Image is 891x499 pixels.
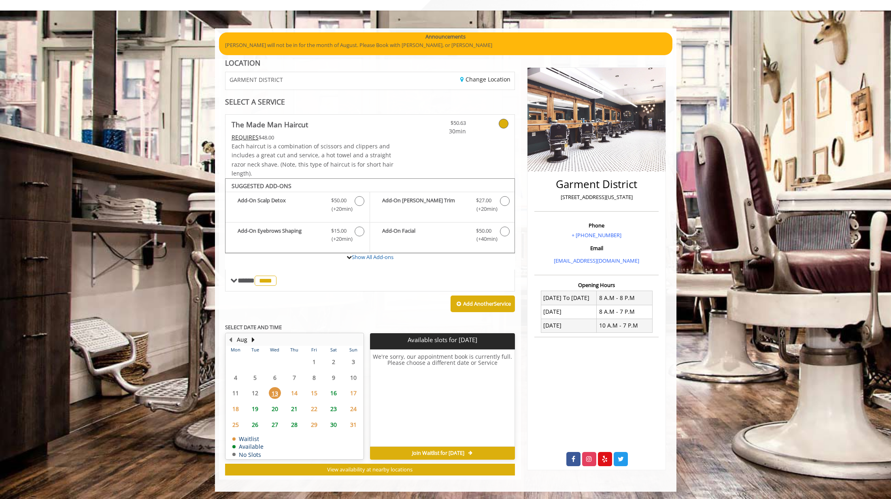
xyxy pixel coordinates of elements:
[472,205,495,213] span: (+20min )
[534,282,659,288] h3: Opening Hours
[265,417,284,433] td: Select day27
[476,227,491,235] span: $50.00
[412,450,464,456] span: Join Waitlist for [DATE]
[343,401,363,417] td: Select day24
[288,387,300,399] span: 14
[347,403,359,415] span: 24
[324,401,343,417] td: Select day23
[554,257,639,264] a: [EMAIL_ADDRESS][DOMAIN_NAME]
[288,419,300,430] span: 28
[265,385,284,401] td: Select day13
[288,403,300,415] span: 21
[238,196,323,213] b: Add-On Scalp Detox
[347,387,359,399] span: 17
[269,403,281,415] span: 20
[232,133,394,142] div: $48.00
[265,401,284,417] td: Select day20
[249,419,261,430] span: 26
[238,227,323,244] b: Add-On Eyebrows Shaping
[230,196,366,215] label: Add-On Scalp Detox
[304,401,323,417] td: Select day22
[304,385,323,401] td: Select day15
[463,300,511,307] b: Add Another Service
[230,419,242,430] span: 25
[418,115,466,136] a: $50.63
[250,335,257,344] button: Next Month
[265,346,284,354] th: Wed
[269,387,281,399] span: 13
[536,245,657,251] h3: Email
[597,291,653,305] td: 8 A.M - 8 P.M
[230,403,242,415] span: 18
[327,466,413,473] span: View availability at nearby locations
[343,385,363,401] td: Select day17
[460,75,510,83] a: Change Location
[418,127,466,136] span: 30min
[308,387,320,399] span: 15
[232,443,264,450] td: Available
[269,419,281,430] span: 27
[225,464,515,475] button: View availability at nearby locations
[232,133,259,141] span: This service needs some Advance to be paid before we block your appointment
[225,58,260,68] b: LOCATION
[245,401,265,417] td: Select day19
[226,401,245,417] td: Select day18
[541,319,597,332] td: [DATE]
[373,336,512,343] p: Available slots for [DATE]
[343,417,363,433] td: Select day31
[232,452,264,458] td: No Slots
[232,436,264,442] td: Waitlist
[343,346,363,354] th: Sun
[451,296,515,313] button: Add AnotherService
[347,419,359,430] span: 31
[304,417,323,433] td: Select day29
[536,193,657,201] p: [STREET_ADDRESS][US_STATE]
[245,346,265,354] th: Tue
[225,98,515,106] div: SELECT A SERVICE
[324,346,343,354] th: Sat
[324,385,343,401] td: Select day16
[597,305,653,319] td: 8 A.M - 7 P.M
[541,305,597,319] td: [DATE]
[572,231,621,239] a: + [PHONE_NUMBER]
[425,32,466,41] b: Announcements
[232,182,291,190] b: SUGGESTED ADD-ONS
[308,403,320,415] span: 22
[285,385,304,401] td: Select day14
[374,196,510,215] label: Add-On Beard Trim
[226,417,245,433] td: Select day25
[331,227,347,235] span: $15.00
[285,401,304,417] td: Select day21
[541,291,597,305] td: [DATE] To [DATE]
[327,387,340,399] span: 16
[245,417,265,433] td: Select day26
[285,417,304,433] td: Select day28
[597,319,653,332] td: 10 A.M - 7 P.M
[536,223,657,228] h3: Phone
[228,335,234,344] button: Previous Month
[370,353,515,443] h6: We're sorry, our appointment book is currently full. Please choose a different date or Service
[232,119,308,130] b: The Made Man Haircut
[374,227,510,246] label: Add-On Facial
[225,178,515,254] div: The Made Man Haircut Add-onS
[230,77,283,83] span: GARMENT DISTRICT
[472,235,495,243] span: (+40min )
[324,417,343,433] td: Select day30
[327,403,340,415] span: 23
[225,323,282,331] b: SELECT DATE AND TIME
[225,41,666,49] p: [PERSON_NAME] will not be in for the month of August. Please Book with [PERSON_NAME], or [PERSON_...
[382,196,468,213] b: Add-On [PERSON_NAME] Trim
[352,253,393,261] a: Show All Add-ons
[230,227,366,246] label: Add-On Eyebrows Shaping
[327,235,351,243] span: (+20min )
[249,403,261,415] span: 19
[304,346,323,354] th: Fri
[226,346,245,354] th: Mon
[285,346,304,354] th: Thu
[476,196,491,205] span: $27.00
[382,227,468,244] b: Add-On Facial
[308,419,320,430] span: 29
[536,178,657,190] h2: Garment District
[237,335,247,344] button: Aug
